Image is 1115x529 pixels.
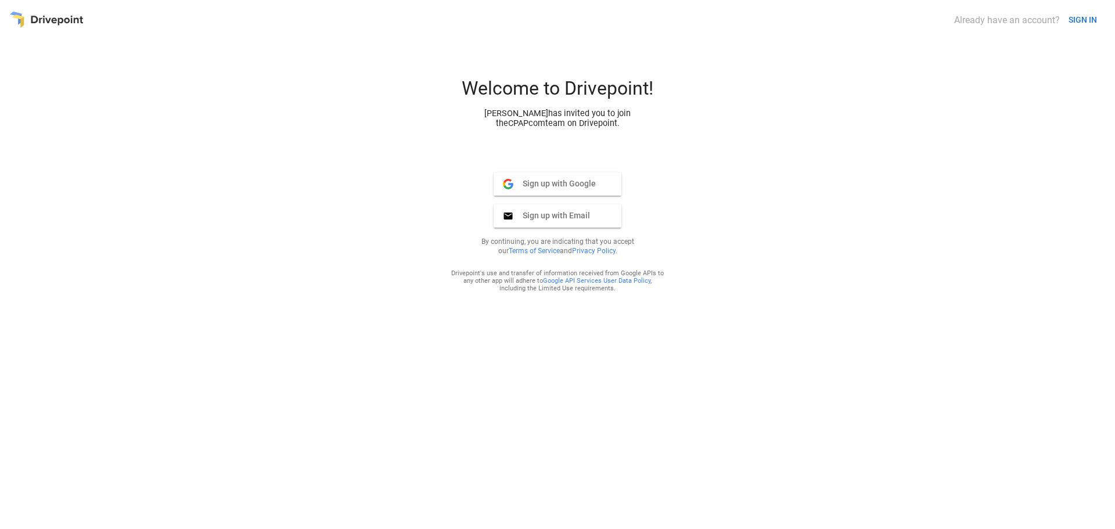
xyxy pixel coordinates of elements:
[513,178,596,189] span: Sign up with Google
[509,247,560,255] a: Terms of Service
[418,77,697,109] div: Welcome to Drivepoint!
[494,204,621,228] button: Sign up with Email
[1064,9,1102,31] button: SIGN IN
[954,15,1060,26] div: Already have an account?
[543,277,650,285] a: Google API Services User Data Policy
[572,247,616,255] a: Privacy Policy
[513,210,590,221] span: Sign up with Email
[451,269,664,292] div: Drivepoint's use and transfer of information received from Google APIs to any other app will adhe...
[474,109,641,128] div: [PERSON_NAME] has invited you to join the CPAPcom team on Drivepoint.
[467,237,648,255] p: By continuing, you are indicating that you accept our and .
[494,172,621,196] button: Sign up with Google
